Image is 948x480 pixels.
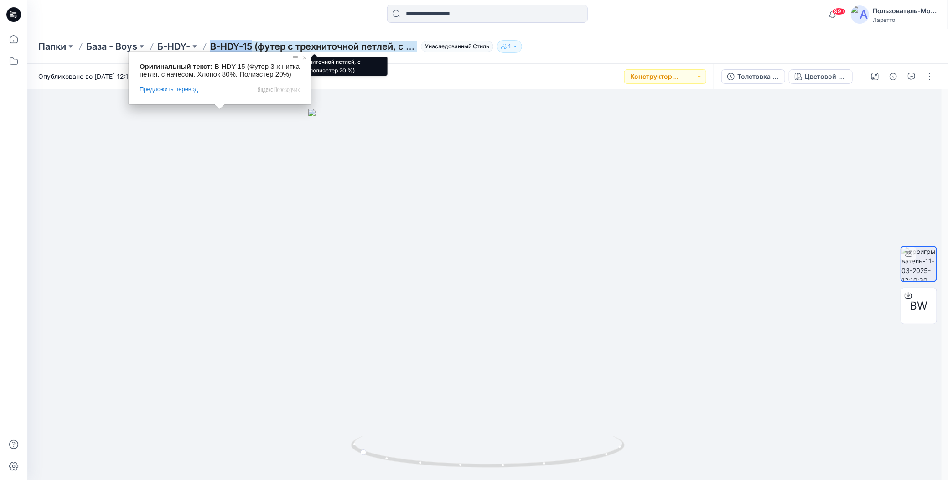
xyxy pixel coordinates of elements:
[210,41,590,52] ya-tr-span: B-HDY-15 (футер с трехниточной петлей, с начесом, хлопок 80 %, полиэстер 20 %)
[805,72,857,80] ya-tr-span: Цветовой путь 1
[901,247,936,281] img: проигрыватель-11-03-2025-12:10:30
[425,42,489,51] ya-tr-span: Унаследованный Стиль
[38,72,133,80] ya-tr-span: Опубликовано во [DATE] 12:10
[789,69,853,84] button: Цветовой путь 1
[417,40,493,53] button: Унаследованный Стиль
[140,85,198,93] span: Предложить перевод
[140,62,213,70] span: Оригинальный текст:
[508,41,511,52] p: 1
[38,41,66,52] ya-tr-span: Папки
[721,69,785,84] button: Толстовка B-HDY-15
[86,41,137,52] ya-tr-span: База - Boys
[497,40,522,53] button: 1
[157,40,190,53] a: Б-HDY-
[38,40,66,53] a: Папки
[886,69,901,84] button: Подробные сведения
[86,40,137,53] a: База - Boys
[832,8,846,15] span: 99+
[851,5,869,24] img: аватар
[910,299,928,312] ya-tr-span: BW
[873,16,895,23] ya-tr-span: Ларетто
[157,41,190,52] ya-tr-span: Б-HDY-
[737,72,803,80] ya-tr-span: Толстовка B-HDY-15
[140,62,301,78] span: B-HDY-15 (Футер 3-х нитка петля, с начесом, Хлопок 80%, Полиэстер 20%)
